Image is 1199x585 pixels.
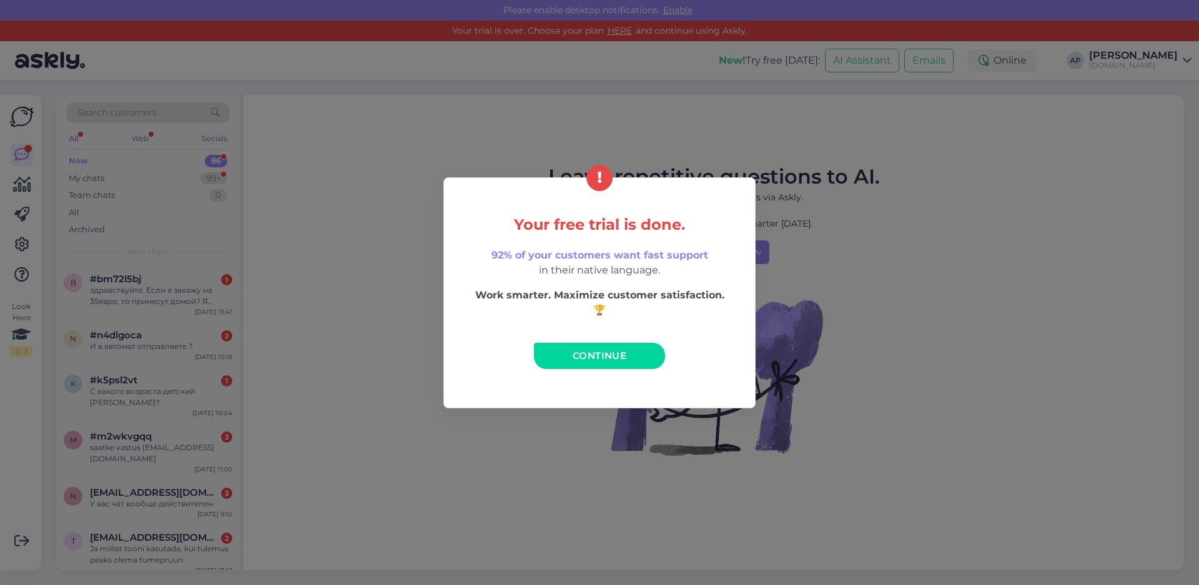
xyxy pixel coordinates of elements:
a: Continue [534,343,665,369]
p: in their native language. [470,248,729,278]
span: Continue [573,350,626,361]
p: Work smarter. Maximize customer satisfaction. 🏆 [470,288,729,318]
h5: Your free trial is done. [470,217,729,233]
span: 92% of your customers want fast support [491,249,708,261]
